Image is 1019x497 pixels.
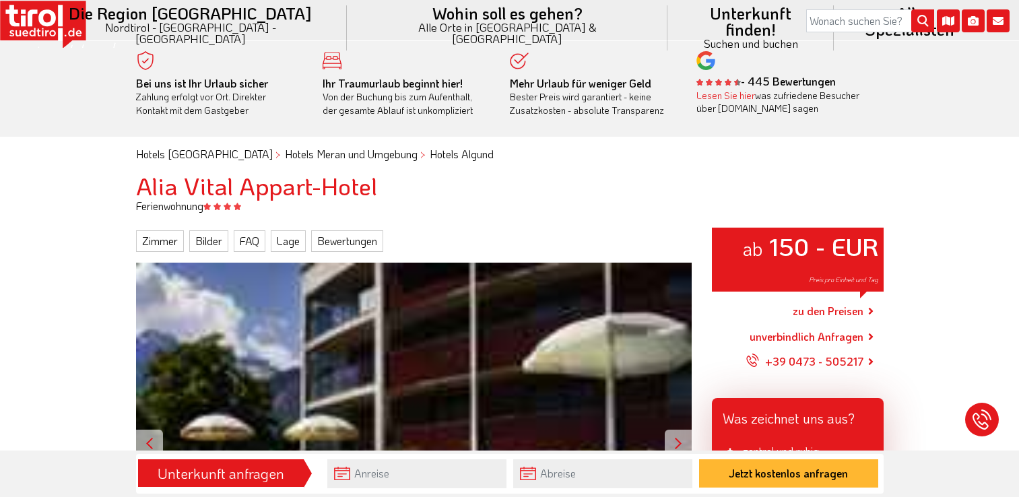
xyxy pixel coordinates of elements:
[712,398,884,433] div: Was zeichnet uns aus?
[513,459,692,488] input: Abreise
[696,89,755,102] a: Lesen Sie hier
[742,236,763,261] small: ab
[962,9,985,32] i: Fotogalerie
[363,22,651,44] small: Alle Orte in [GEOGRAPHIC_DATA] & [GEOGRAPHIC_DATA]
[189,230,228,252] a: Bilder
[311,230,383,252] a: Bewertungen
[323,76,463,90] b: Ihr Traumurlaub beginnt hier!
[430,147,494,161] a: Hotels Algund
[684,38,818,49] small: Suchen und buchen
[285,147,418,161] a: Hotels Meran und Umgebung
[327,459,506,488] input: Anreise
[750,329,863,345] a: unverbindlich Anfragen
[809,275,878,284] span: Preis pro Einheit und Tag
[136,147,273,161] a: Hotels [GEOGRAPHIC_DATA]
[769,230,878,262] strong: 150 - EUR
[142,462,300,485] div: Unterkunft anfragen
[271,230,306,252] a: Lage
[136,230,184,252] a: Zimmer
[699,459,878,488] button: Jetzt kostenlos anfragen
[126,199,894,213] div: Ferienwohnung
[234,230,265,252] a: FAQ
[136,76,268,90] b: Bei uns ist Ihr Urlaub sicher
[510,77,677,117] div: Bester Preis wird garantiert - keine Zusatzkosten - absolute Transparenz
[987,9,1010,32] i: Kontakt
[323,77,490,117] div: Von der Buchung bis zum Aufenthalt, der gesamte Ablauf ist unkompliziert
[136,172,884,199] h1: Alia Vital Appart-Hotel
[937,9,960,32] i: Karte öffnen
[50,22,331,44] small: Nordtirol - [GEOGRAPHIC_DATA] - [GEOGRAPHIC_DATA]
[696,74,836,88] b: - 445 Bewertungen
[696,89,863,115] div: was zufriedene Besucher über [DOMAIN_NAME] sagen
[136,77,303,117] div: Zahlung erfolgt vor Ort. Direkter Kontakt mit dem Gastgeber
[723,444,873,459] li: zentral und ruhig
[746,345,863,378] a: +39 0473 - 505217
[510,76,651,90] b: Mehr Urlaub für weniger Geld
[793,294,863,328] a: zu den Preisen
[806,9,934,32] input: Wonach suchen Sie?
